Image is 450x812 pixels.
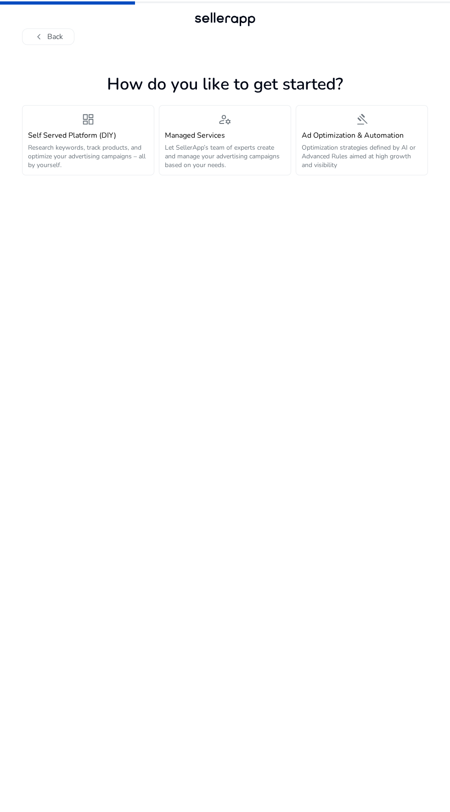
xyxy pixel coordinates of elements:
[165,143,285,169] p: Let SellerApp’s team of experts create and manage your advertising campaigns based on your needs.
[22,105,154,175] button: dashboardSelf Served Platform (DIY)Research keywords, track products, and optimize your advertisi...
[22,28,74,45] button: chevron_leftBack
[296,105,428,175] button: gavelAd Optimization & AutomationOptimization strategies defined by AI or Advanced Rules aimed at...
[302,143,422,169] p: Optimization strategies defined by AI or Advanced Rules aimed at high growth and visibility
[22,74,428,94] h1: How do you like to get started?
[159,105,291,175] button: manage_accountsManaged ServicesLet SellerApp’s team of experts create and manage your advertising...
[81,111,95,128] span: dashboard
[34,31,45,42] span: chevron_left
[28,131,148,140] h4: Self Served Platform (DIY)
[218,111,232,128] span: manage_accounts
[355,111,369,128] span: gavel
[28,143,148,169] p: Research keywords, track products, and optimize your advertising campaigns – all by yourself.
[302,131,422,140] h4: Ad Optimization & Automation
[165,131,285,140] h4: Managed Services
